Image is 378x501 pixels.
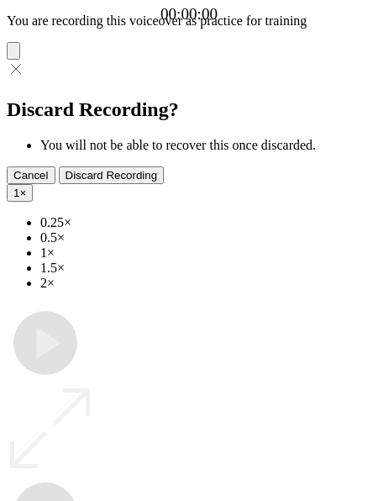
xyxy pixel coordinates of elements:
p: You are recording this voiceover as practice for training [7,13,371,29]
button: Cancel [7,166,55,184]
li: You will not be able to recover this once discarded. [40,138,371,153]
li: 0.25× [40,215,371,230]
button: Discard Recording [59,166,165,184]
a: 00:00:00 [160,5,218,24]
li: 0.5× [40,230,371,245]
h2: Discard Recording? [7,98,371,121]
li: 1× [40,245,371,261]
span: 1 [13,187,19,199]
li: 1.5× [40,261,371,276]
li: 2× [40,276,371,291]
button: 1× [7,184,33,202]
